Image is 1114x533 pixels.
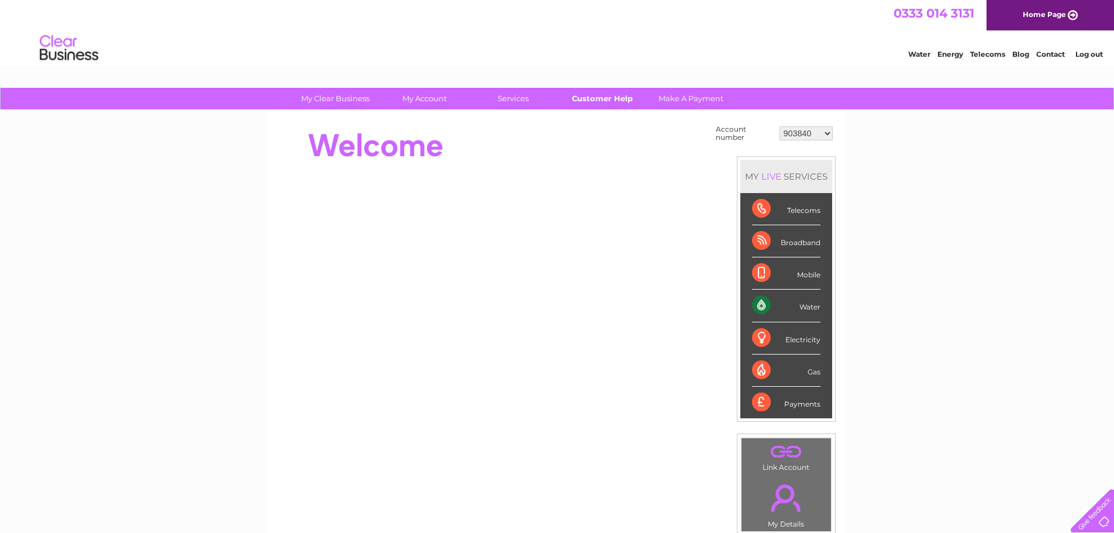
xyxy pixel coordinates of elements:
td: Link Account [741,438,832,474]
a: Water [908,50,930,59]
a: . [744,477,828,518]
a: 0333 014 3131 [894,6,974,20]
a: My Account [376,88,472,109]
a: Log out [1075,50,1103,59]
td: Account number [713,122,777,145]
div: Telecoms [752,193,820,225]
div: Clear Business is a trading name of Verastar Limited (registered in [GEOGRAPHIC_DATA] No. 3667643... [281,6,834,57]
div: Broadband [752,225,820,257]
a: Services [465,88,561,109]
a: Blog [1012,50,1029,59]
a: Customer Help [554,88,650,109]
a: Energy [937,50,963,59]
div: Gas [752,355,820,387]
a: Contact [1036,50,1065,59]
a: Make A Payment [643,88,739,109]
div: Electricity [752,322,820,355]
div: Water [752,290,820,322]
div: Payments [752,387,820,418]
div: LIVE [759,171,784,182]
img: logo.png [39,30,99,66]
a: Telecoms [970,50,1005,59]
div: MY SERVICES [740,160,832,193]
td: My Details [741,474,832,532]
div: Mobile [752,257,820,290]
a: My Clear Business [287,88,384,109]
a: . [744,441,828,462]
